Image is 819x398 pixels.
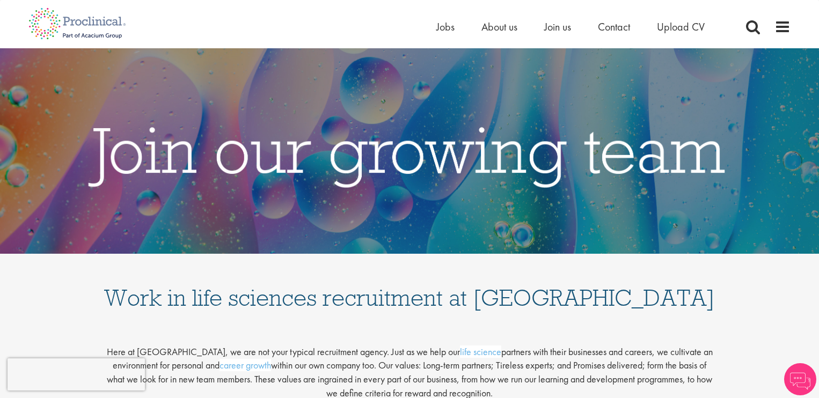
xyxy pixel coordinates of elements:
a: life science [460,345,501,358]
img: Chatbot [784,363,816,395]
a: career growth [220,359,271,371]
a: About us [481,20,517,34]
a: Jobs [436,20,455,34]
iframe: reCAPTCHA [8,358,145,390]
h1: Work in life sciences recruitment at [GEOGRAPHIC_DATA] [104,264,715,309]
a: Contact [598,20,630,34]
a: Upload CV [657,20,705,34]
a: Join us [544,20,571,34]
